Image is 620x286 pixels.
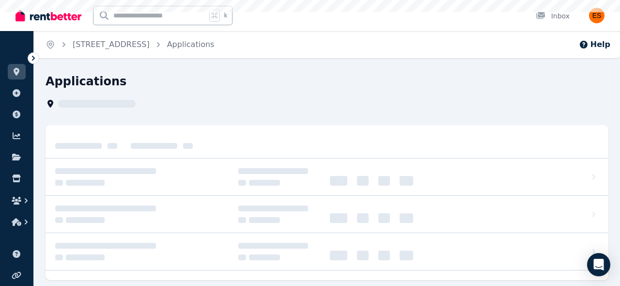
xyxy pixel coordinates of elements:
[589,8,604,23] img: Evangeline Samoilov
[167,40,215,49] a: Applications
[34,31,226,58] nav: Breadcrumb
[536,11,570,21] div: Inbox
[73,40,150,49] a: [STREET_ADDRESS]
[579,39,610,50] button: Help
[15,8,81,23] img: RentBetter
[224,12,227,19] span: k
[587,253,610,276] div: Open Intercom Messenger
[46,74,126,89] h1: Applications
